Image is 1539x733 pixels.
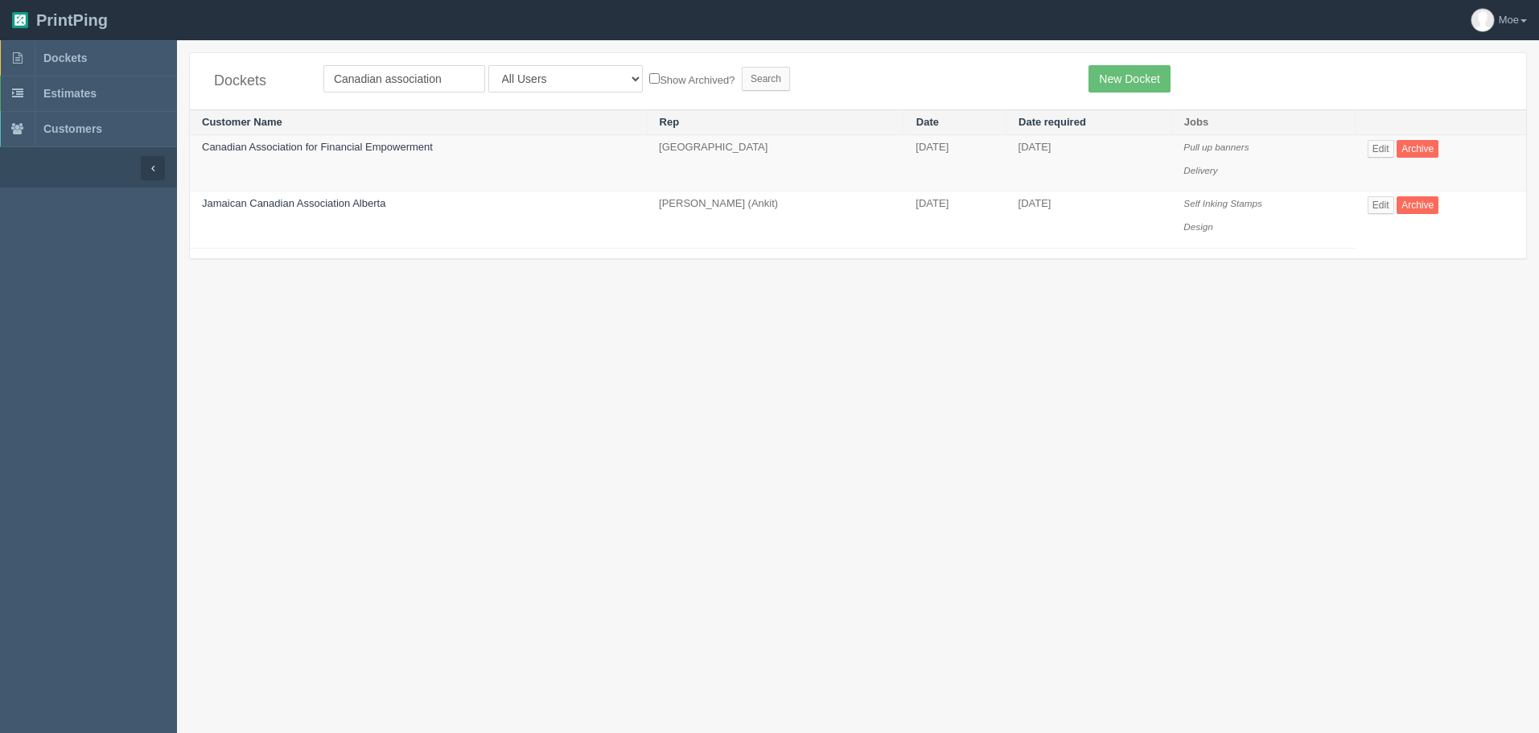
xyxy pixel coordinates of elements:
[1183,142,1249,152] i: Pull up banners
[214,73,299,89] h4: Dockets
[1183,165,1217,175] i: Delivery
[43,87,97,100] span: Estimates
[1183,198,1261,208] i: Self Inking Stamps
[1088,65,1170,93] a: New Docket
[202,197,385,209] a: Jamaican Canadian Association Alberta
[1397,196,1438,214] a: Archive
[903,191,1006,248] td: [DATE]
[916,116,939,128] a: Date
[12,12,28,28] img: logo-3e63b451c926e2ac314895c53de4908e5d424f24456219fb08d385ab2e579770.png
[742,67,790,91] input: Search
[903,135,1006,191] td: [DATE]
[1018,116,1086,128] a: Date required
[1006,191,1172,248] td: [DATE]
[649,73,660,84] input: Show Archived?
[1006,135,1172,191] td: [DATE]
[649,70,735,89] label: Show Archived?
[1183,221,1212,232] i: Design
[647,191,903,248] td: [PERSON_NAME] (Ankit)
[1171,109,1355,135] th: Jobs
[202,141,433,153] a: Canadian Association for Financial Empowerment
[43,122,102,135] span: Customers
[1471,9,1494,31] img: avatar_default-7531ab5dedf162e01f1e0bb0964e6a185e93c5c22dfe317fb01d7f8cd2b1632c.jpg
[43,51,87,64] span: Dockets
[647,135,903,191] td: [GEOGRAPHIC_DATA]
[660,116,680,128] a: Rep
[1368,196,1394,214] a: Edit
[323,65,485,93] input: Customer Name
[1368,140,1394,158] a: Edit
[202,116,282,128] a: Customer Name
[1397,140,1438,158] a: Archive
